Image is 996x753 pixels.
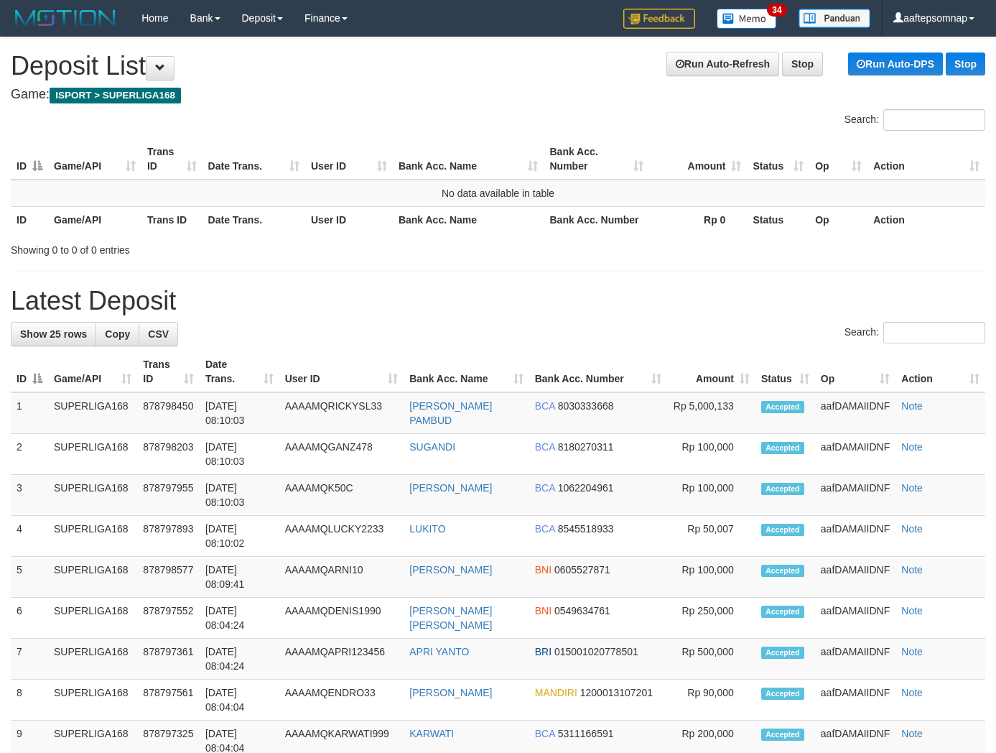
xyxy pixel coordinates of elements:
a: Run Auto-DPS [848,52,943,75]
span: Accepted [761,647,804,659]
th: Rp 0 [649,206,747,233]
a: Note [901,523,923,535]
td: AAAAMQRICKYSL33 [279,392,404,434]
td: Rp 90,000 [667,680,755,721]
span: Copy [105,328,130,340]
th: User ID: activate to sort column ascending [279,351,404,392]
th: Amount: activate to sort column ascending [649,139,747,180]
td: aafDAMAIIDNF [815,598,895,639]
span: BCA [535,523,555,535]
th: Bank Acc. Name: activate to sort column ascending [393,139,544,180]
th: User ID [305,206,393,233]
td: aafDAMAIIDNF [815,475,895,516]
th: Trans ID [141,206,203,233]
td: 4 [11,516,48,557]
span: CSV [148,328,169,340]
td: [DATE] 08:10:03 [200,475,279,516]
img: Button%20Memo.svg [717,9,777,29]
td: Rp 500,000 [667,639,755,680]
span: 34 [767,4,786,17]
a: KARWATI [409,728,454,739]
td: SUPERLIGA168 [48,557,137,598]
span: BCA [535,400,555,412]
th: Trans ID: activate to sort column ascending [137,351,200,392]
th: Date Trans.: activate to sort column ascending [200,351,279,392]
a: LUKITO [409,523,445,535]
a: CSV [139,322,178,346]
th: ID: activate to sort column descending [11,351,48,392]
th: User ID: activate to sort column ascending [305,139,393,180]
td: [DATE] 08:10:02 [200,516,279,557]
input: Search: [883,109,985,131]
td: 1 [11,392,48,434]
span: Copy 1200013107201 to clipboard [580,687,653,698]
th: Bank Acc. Name [393,206,544,233]
td: Rp 100,000 [667,475,755,516]
td: aafDAMAIIDNF [815,557,895,598]
span: Show 25 rows [20,328,87,340]
img: MOTION_logo.png [11,7,120,29]
span: BCA [535,482,555,494]
span: Accepted [761,606,804,618]
td: 878797552 [137,598,200,639]
a: [PERSON_NAME] [409,482,492,494]
a: APRI YANTO [409,646,469,657]
td: SUPERLIGA168 [48,475,137,516]
span: Copy 8545518933 to clipboard [558,523,614,535]
th: Action: activate to sort column ascending [895,351,985,392]
span: Copy 015001020778501 to clipboard [554,646,638,657]
td: SUPERLIGA168 [48,392,137,434]
td: [DATE] 08:04:24 [200,598,279,639]
th: Op: activate to sort column ascending [809,139,867,180]
h1: Deposit List [11,52,985,80]
th: ID [11,206,48,233]
input: Search: [883,322,985,343]
th: Trans ID: activate to sort column ascending [141,139,203,180]
td: Rp 50,007 [667,516,755,557]
td: [DATE] 08:04:04 [200,680,279,721]
label: Search: [844,322,985,343]
a: Note [901,687,923,698]
a: Copy [96,322,139,346]
h1: Latest Deposit [11,287,985,315]
span: BRI [535,646,551,657]
td: [DATE] 08:09:41 [200,557,279,598]
a: [PERSON_NAME] [409,564,492,576]
span: Accepted [761,524,804,536]
a: SUGANDI [409,441,455,453]
img: panduan.png [799,9,870,28]
td: AAAAMQAPRI123456 [279,639,404,680]
th: Action [867,206,985,233]
td: AAAAMQARNI10 [279,557,404,598]
td: SUPERLIGA168 [48,639,137,680]
td: Rp 100,000 [667,434,755,475]
td: SUPERLIGA168 [48,434,137,475]
th: Date Trans. [203,206,305,233]
span: Accepted [761,401,804,413]
span: Accepted [761,688,804,700]
a: [PERSON_NAME] PAMBUD [409,400,492,426]
th: Status: activate to sort column ascending [747,139,809,180]
a: Note [901,646,923,657]
td: 2 [11,434,48,475]
a: Stop [946,52,985,75]
td: 7 [11,639,48,680]
th: Amount: activate to sort column ascending [667,351,755,392]
span: Copy 1062204961 to clipboard [558,482,614,494]
td: 8 [11,680,48,721]
th: Bank Acc. Number: activate to sort column ascending [544,139,649,180]
td: 3 [11,475,48,516]
h4: Game: [11,88,985,102]
th: Status: activate to sort column ascending [755,351,815,392]
td: [DATE] 08:04:24 [200,639,279,680]
span: BNI [535,605,551,616]
td: 878797893 [137,516,200,557]
td: AAAAMQLUCKY2233 [279,516,404,557]
th: Op: activate to sort column ascending [815,351,895,392]
td: 6 [11,598,48,639]
td: AAAAMQDENIS1990 [279,598,404,639]
th: Game/API: activate to sort column ascending [48,139,141,180]
td: AAAAMQGANZ478 [279,434,404,475]
td: 5 [11,557,48,598]
th: Op [809,206,867,233]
